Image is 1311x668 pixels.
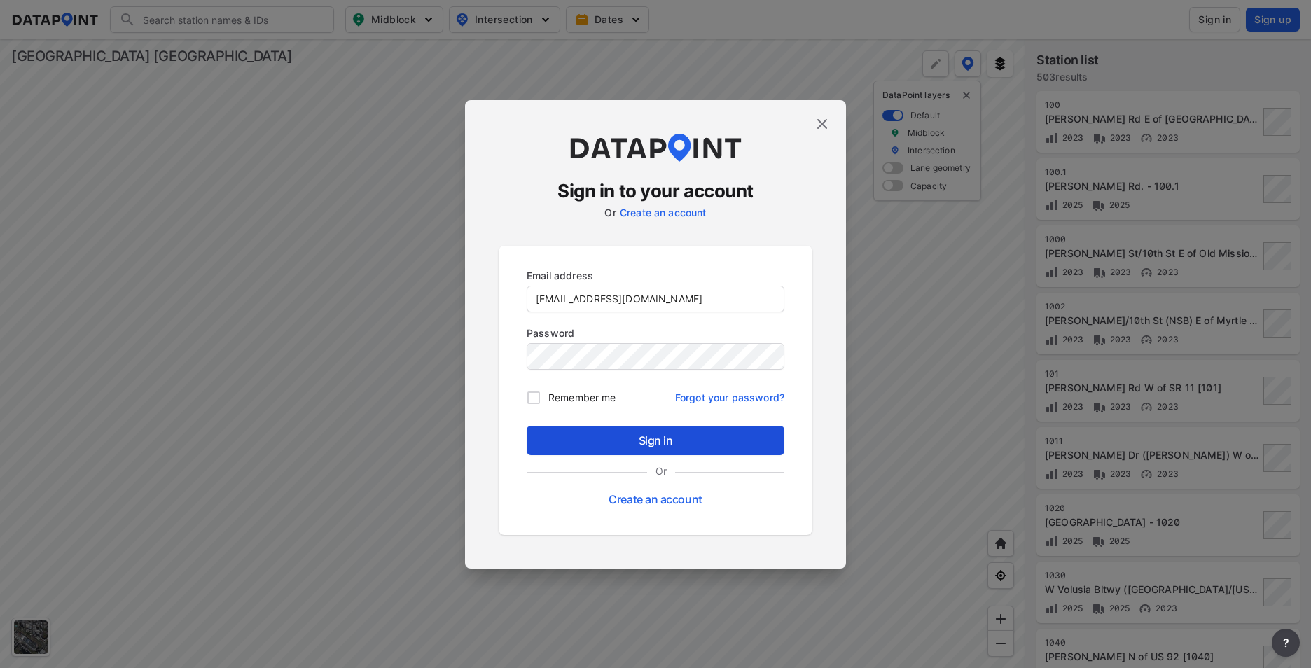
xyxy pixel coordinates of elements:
[1280,634,1291,651] span: ?
[527,286,784,312] input: you@example.com
[1272,629,1300,657] button: more
[647,464,675,478] label: Or
[604,207,616,218] label: Or
[814,116,831,132] img: close.efbf2170.svg
[527,426,784,455] button: Sign in
[527,268,784,283] p: Email address
[527,326,784,340] p: Password
[548,390,616,405] span: Remember me
[568,134,743,162] img: dataPointLogo.9353c09d.svg
[538,432,773,449] span: Sign in
[675,383,784,405] a: Forgot your password?
[620,207,707,218] a: Create an account
[499,179,812,204] h3: Sign in to your account
[609,492,702,506] a: Create an account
